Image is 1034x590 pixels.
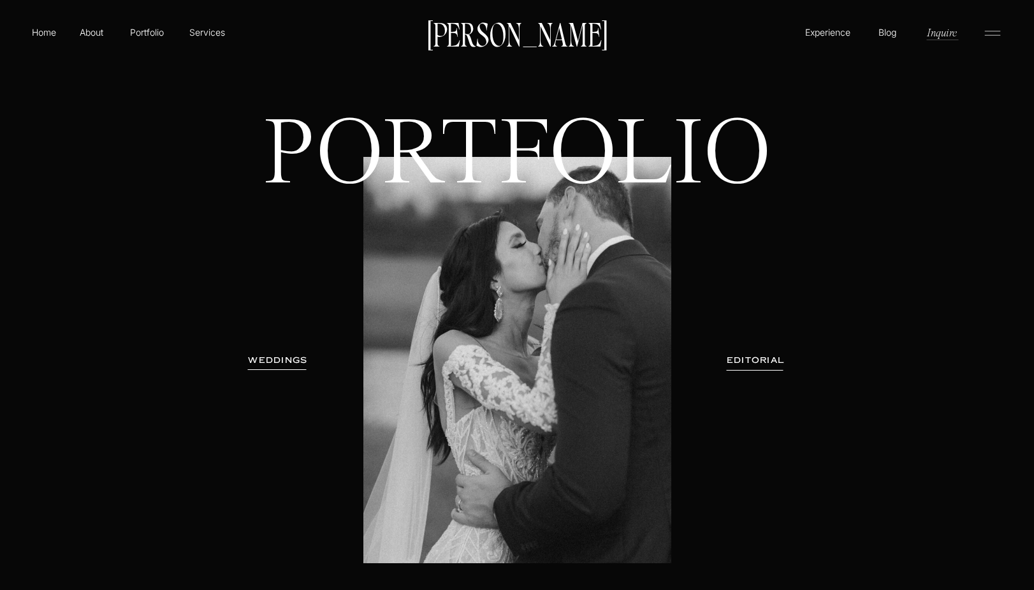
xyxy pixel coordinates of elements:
h1: PORTFOLIO [242,115,793,286]
a: Blog [875,26,899,38]
a: Portfolio [124,26,170,39]
a: EDITORIAL [709,354,802,367]
a: About [77,26,106,38]
a: Inquire [926,25,958,40]
a: Services [188,26,226,39]
a: WEDDINGS [238,354,318,367]
a: Experience [803,26,852,39]
a: Home [29,26,59,39]
a: [PERSON_NAME] [421,20,613,47]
